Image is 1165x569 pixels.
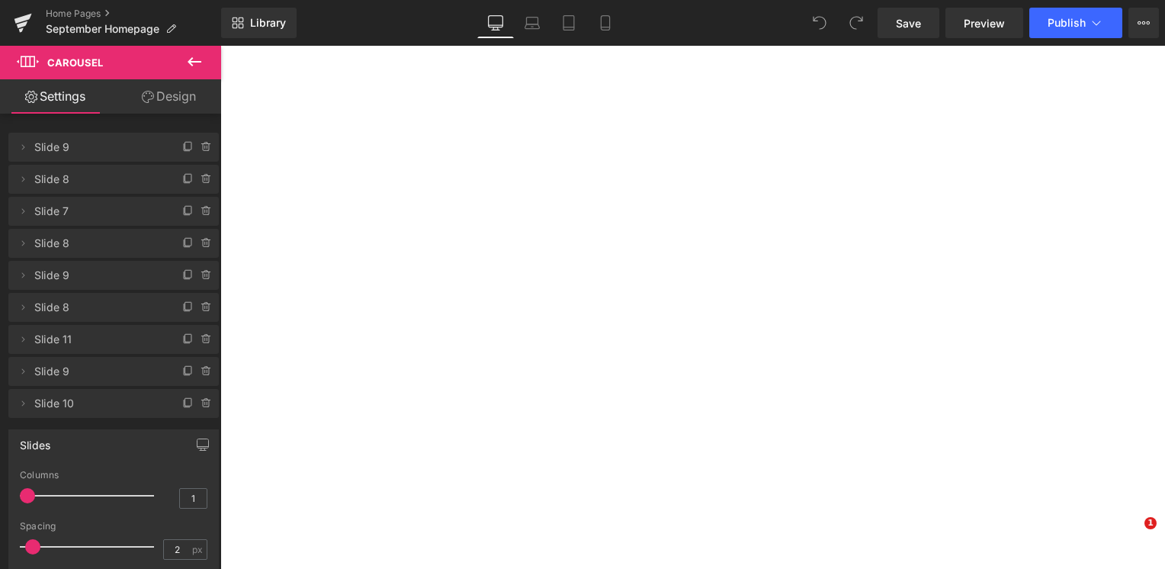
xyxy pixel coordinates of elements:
[114,79,224,114] a: Design
[250,16,286,30] span: Library
[46,8,221,20] a: Home Pages
[587,8,624,38] a: Mobile
[34,293,162,322] span: Slide 8
[841,8,871,38] button: Redo
[550,8,587,38] a: Tablet
[945,8,1023,38] a: Preview
[1128,8,1159,38] button: More
[34,133,162,162] span: Slide 9
[1048,17,1086,29] span: Publish
[34,229,162,258] span: Slide 8
[34,165,162,194] span: Slide 8
[514,8,550,38] a: Laptop
[34,197,162,226] span: Slide 7
[34,357,162,386] span: Slide 9
[192,545,205,555] span: px
[1029,8,1122,38] button: Publish
[804,8,835,38] button: Undo
[20,521,207,532] div: Spacing
[1113,517,1150,554] iframe: Intercom live chat
[34,389,162,418] span: Slide 10
[34,261,162,290] span: Slide 9
[47,56,103,69] span: Carousel
[964,15,1005,31] span: Preview
[20,470,207,481] div: Columns
[34,325,162,354] span: Slide 11
[221,8,297,38] a: New Library
[1144,517,1157,529] span: 1
[477,8,514,38] a: Desktop
[896,15,921,31] span: Save
[20,430,50,452] div: Slides
[46,23,159,35] span: September Homepage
